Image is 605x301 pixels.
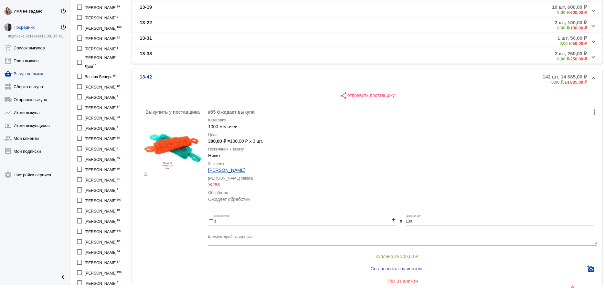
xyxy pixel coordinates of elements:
div: [PERSON_NAME] [85,185,118,194]
div: / [555,57,587,61]
mat-icon: show_chart [4,109,12,116]
small: 5 [117,281,118,284]
div: x [400,218,402,230]
small: 2 [117,126,118,129]
small: 18 [93,64,96,67]
mat-icon: local_shipping [4,96,12,103]
small: 17 [117,260,120,263]
small: 597 [117,198,122,201]
b: 250,00 ₽ [570,57,587,61]
small: 53 [117,115,120,119]
mat-icon: widgets [4,83,12,90]
mat-icon: local_atm [4,121,12,129]
mat-icon: add_a_photo [587,265,595,273]
small: 169 [117,26,122,29]
label: Цена [208,131,597,138]
mat-expansion-panel-header: 13-382 шт, 250,00 ₽0,00 ₽/250,00 ₽ [132,48,602,64]
small: 32 [117,36,120,39]
div: [PERSON_NAME] [85,44,118,53]
small: 19 [117,219,120,222]
div: [PERSON_NAME] [85,154,120,163]
b: 100,00 ₽ [570,26,587,30]
div: [PERSON_NAME] [85,196,122,204]
div: [PERSON_NAME] [85,227,122,235]
small: 39 [117,157,120,160]
button: Нет в наличии [208,275,597,287]
b: 0,00 ₽ [557,57,569,61]
mat-icon: power_settings_new [60,8,67,14]
small: 12 [117,239,120,243]
label: Заказчик [208,161,597,167]
div: #55 Ожидает выкупа [208,109,597,115]
b: 0,00 ₽ [559,41,571,46]
span: Ожидает обработки [208,197,250,202]
div: / [555,26,587,30]
b: 13-22 [140,20,152,30]
a: [PERSON_NAME] [208,168,245,173]
b: 13-38 [140,51,152,61]
b: 13-31 [140,35,152,46]
div: [PERSON_NAME] [85,34,120,42]
div: [PERSON_NAME] [85,268,122,277]
mat-expansion-panel-header: 13-42142 шт, 14 685,00 ₽0,00 ₽/14 685,00 ₽ [132,69,602,89]
div: [PERSON_NAME] [85,216,120,225]
div: Выкупить у поставщика [143,109,202,118]
div: [PERSON_NAME] [85,134,120,142]
div: [PERSON_NAME] [85,103,120,111]
div: [PERSON_NAME] [85,206,120,215]
app-description-cutted: Никит [208,152,597,159]
mat-icon: receipt [4,147,12,155]
b: 0,00 ₽ [557,26,569,30]
small: 12 [117,84,120,88]
b: 0,00 ₽ [551,80,563,85]
mat-expansion-panel-header: 13-1910 шт, 600,00 ₽0,00 ₽/600,00 ₽ [132,2,602,17]
div: [PERSON_NAME] [85,13,118,22]
button: Согласовать с клиентом [208,262,584,275]
small: 44 [117,250,120,253]
div: / [543,80,587,85]
small: 147 [117,229,122,232]
small: 2 [117,15,118,18]
small: 5 [117,146,118,150]
img: nTW55f.jpg [143,118,202,176]
div: [PERSON_NAME] [85,123,118,132]
a: подписка истекает12.09, 16:41 [8,34,63,38]
b: 300,00 ₽ = [208,139,230,144]
mat-expansion-panel-header: 13-222 шт, 100,00 ₽0,00 ₽/100,00 ₽ [132,17,602,33]
div: / [557,41,587,46]
span: 12.09, 16:41 [41,34,63,38]
small: 30 [117,167,120,170]
div: [PERSON_NAME] [85,258,120,266]
mat-icon: power_settings_new [60,24,67,30]
div: [PERSON_NAME] [85,113,120,122]
div: [PERSON_NAME] [85,278,118,287]
button: Куплено за 300,00 ₽ [208,251,586,262]
span: Согласовать с клиентом [371,266,422,271]
button: отправить поставщику [334,89,400,101]
mat-icon: share [340,92,347,99]
div: 100,00 ₽ x 3 шт. [208,138,597,144]
small: 2 [117,188,118,191]
mat-icon: remove [208,216,214,224]
b: 13-19 [140,4,152,15]
small: 2 [117,95,118,98]
mat-icon: chevron_left [59,273,67,281]
mat-icon: shopping_basket [4,70,12,78]
small: 38 [117,136,120,139]
b: 1 шт, 50,00 ₽ [557,35,587,41]
small: 1 [117,46,118,49]
b: 13-42 [140,74,152,85]
div: Имя не задано [14,9,60,14]
mat-icon: add [391,216,397,224]
div: [PERSON_NAME] Луки [85,54,129,70]
div: [PERSON_NAME] [85,237,120,246]
img: s3NfS9EFoIlsu3J8UNDHgJwzmn6WiTD8U1bXUdxOToFySjflkCBBOVL20Z1KOmqHZbw9EvBm.jpg [4,7,12,15]
div: [PERSON_NAME] [85,23,122,32]
div: [PERSON_NAME] [85,175,120,184]
mat-icon: more_vert [590,108,598,116]
b: 10 шт, 600,00 ₽ [552,4,587,10]
div: Ж283 [208,182,597,188]
div: [PERSON_NAME] [85,3,120,11]
small: 17 [117,105,120,108]
div: [PERSON_NAME] [85,92,118,101]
